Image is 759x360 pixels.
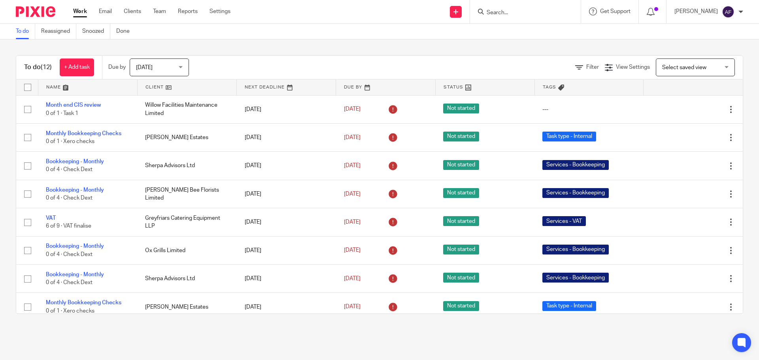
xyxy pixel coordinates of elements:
td: [DATE] [237,152,336,180]
td: [DATE] [237,95,336,123]
span: [DATE] [344,248,361,253]
span: Not started [443,245,479,254]
td: [PERSON_NAME] Estates [137,293,236,321]
span: Select saved view [662,65,706,70]
span: Get Support [600,9,631,14]
span: 0 of 4 · Check Dext [46,195,93,201]
td: [PERSON_NAME] Bee Florists Limited [137,180,236,208]
span: 0 of 4 · Check Dext [46,280,93,285]
span: (12) [41,64,52,70]
span: 0 of 1 · Xero checks [46,139,94,144]
a: Done [116,24,136,39]
span: View Settings [616,64,650,70]
span: Filter [586,64,599,70]
span: [DATE] [344,135,361,140]
a: Clients [124,8,141,15]
a: To do [16,24,35,39]
span: Not started [443,216,479,226]
a: Month end CIS review [46,102,101,108]
a: Email [99,8,112,15]
span: Services - VAT [542,216,586,226]
td: Sherpa Advisors Ltd [137,152,236,180]
img: Pixie [16,6,55,17]
p: [PERSON_NAME] [674,8,718,15]
span: [DATE] [344,107,361,112]
div: --- [542,106,635,113]
a: Bookkeeping - Monthly [46,187,104,193]
span: 0 of 4 · Check Dext [46,167,93,173]
td: [DATE] [237,236,336,264]
span: Not started [443,273,479,283]
span: [DATE] [344,191,361,197]
td: [DATE] [237,208,336,236]
span: Services - Bookkeeping [542,188,609,198]
td: [DATE] [237,265,336,293]
span: Services - Bookkeeping [542,245,609,254]
span: [DATE] [136,65,153,70]
td: [DATE] [237,180,336,208]
span: Services - Bookkeeping [542,273,609,283]
span: [DATE] [344,219,361,225]
a: Team [153,8,166,15]
h1: To do [24,63,52,72]
span: Not started [443,301,479,311]
a: + Add task [60,58,94,76]
img: svg%3E [722,6,734,18]
p: Due by [108,63,126,71]
td: Greyfriars Catering Equipment LLP [137,208,236,236]
span: Tags [543,85,556,89]
td: Ox Grills Limited [137,236,236,264]
a: Snoozed [82,24,110,39]
span: Not started [443,104,479,113]
span: Not started [443,160,479,170]
a: Reassigned [41,24,76,39]
span: 0 of 1 · Xero checks [46,308,94,314]
td: Sherpa Advisors Ltd [137,265,236,293]
a: Monthly Bookkeeping Checks [46,300,121,305]
td: [DATE] [237,123,336,151]
span: 6 of 9 · VAT finalise [46,224,91,229]
a: Bookkeeping - Monthly [46,272,104,277]
span: 0 of 1 · Task 1 [46,111,78,116]
input: Search [486,9,557,17]
a: VAT [46,215,56,221]
a: Bookkeeping - Monthly [46,159,104,164]
a: Bookkeeping - Monthly [46,243,104,249]
td: [PERSON_NAME] Estates [137,123,236,151]
span: [DATE] [344,276,361,281]
span: 0 of 4 · Check Dext [46,252,93,257]
span: [DATE] [344,163,361,168]
span: Services - Bookkeeping [542,160,609,170]
span: Not started [443,132,479,141]
a: Work [73,8,87,15]
td: Willow Facilities Maintenance Limited [137,95,236,123]
a: Settings [210,8,230,15]
span: Task type - Internal [542,132,596,141]
a: Monthly Bookkeeping Checks [46,131,121,136]
a: Reports [178,8,198,15]
span: Not started [443,188,479,198]
td: [DATE] [237,293,336,321]
span: Task type - Internal [542,301,596,311]
span: [DATE] [344,304,361,309]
